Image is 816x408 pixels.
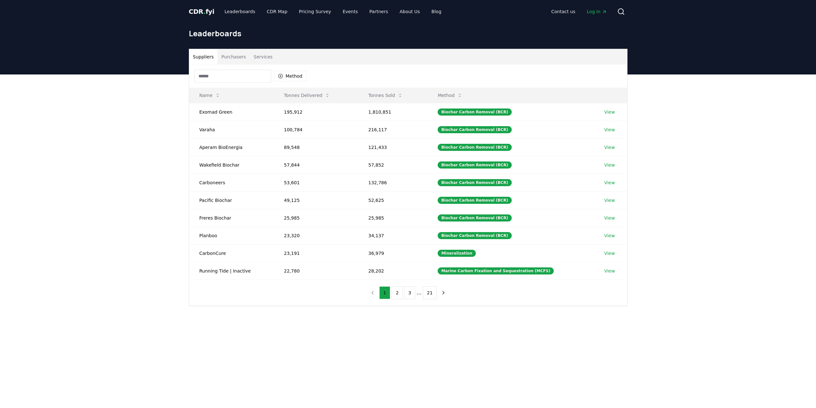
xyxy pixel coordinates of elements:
[279,89,335,102] button: Tonnes Delivered
[219,6,260,17] a: Leaderboards
[358,156,428,174] td: 57,852
[194,89,225,102] button: Name
[294,6,336,17] a: Pricing Survey
[438,126,511,133] div: Biochar Carbon Removal (BCR)
[364,6,393,17] a: Partners
[546,6,580,17] a: Contact us
[274,156,358,174] td: 57,844
[358,121,428,138] td: 216,117
[358,191,428,209] td: 52,625
[219,6,446,17] nav: Main
[438,214,511,221] div: Biochar Carbon Removal (BCR)
[274,121,358,138] td: 100,784
[423,286,437,299] button: 21
[262,6,292,17] a: CDR Map
[433,89,467,102] button: Method
[546,6,612,17] nav: Main
[338,6,363,17] a: Events
[438,144,511,151] div: Biochar Carbon Removal (BCR)
[189,138,274,156] td: Aperam BioEnergia
[604,126,615,133] a: View
[604,162,615,168] a: View
[358,103,428,121] td: 1,810,851
[274,191,358,209] td: 49,125
[358,174,428,191] td: 132,786
[363,89,408,102] button: Tonnes Sold
[189,156,274,174] td: Wakefield Biochar
[438,232,511,239] div: Biochar Carbon Removal (BCR)
[358,244,428,262] td: 36,979
[274,209,358,227] td: 25,985
[379,286,391,299] button: 1
[604,268,615,274] a: View
[189,191,274,209] td: Pacific Biochar
[582,6,612,17] a: Log in
[416,289,421,297] li: ...
[438,179,511,186] div: Biochar Carbon Removal (BCR)
[189,174,274,191] td: Carboneers
[203,8,206,15] span: .
[604,109,615,115] a: View
[604,197,615,204] a: View
[217,49,250,65] button: Purchasers
[438,286,449,299] button: next page
[438,267,554,274] div: Marine Carbon Fixation and Sequestration (MCFS)
[189,28,627,39] h1: Leaderboards
[438,161,511,169] div: Biochar Carbon Removal (BCR)
[189,121,274,138] td: Varaha
[274,227,358,244] td: 23,320
[274,103,358,121] td: 195,912
[438,197,511,204] div: Biochar Carbon Removal (BCR)
[189,209,274,227] td: Freres Biochar
[358,138,428,156] td: 121,433
[604,232,615,239] a: View
[438,109,511,116] div: Biochar Carbon Removal (BCR)
[189,49,218,65] button: Suppliers
[358,209,428,227] td: 25,985
[391,286,403,299] button: 2
[404,286,415,299] button: 3
[426,6,447,17] a: Blog
[250,49,276,65] button: Services
[438,250,476,257] div: Mineralization
[274,262,358,280] td: 22,780
[189,244,274,262] td: CarbonCure
[189,8,215,15] span: CDR fyi
[358,262,428,280] td: 28,202
[274,71,307,81] button: Method
[274,244,358,262] td: 23,191
[604,179,615,186] a: View
[274,138,358,156] td: 89,548
[604,144,615,151] a: View
[189,7,215,16] a: CDR.fyi
[189,103,274,121] td: Exomad Green
[587,8,607,15] span: Log in
[604,250,615,256] a: View
[189,262,274,280] td: Running Tide | Inactive
[358,227,428,244] td: 34,137
[274,174,358,191] td: 53,601
[604,215,615,221] a: View
[394,6,425,17] a: About Us
[189,227,274,244] td: Planboo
